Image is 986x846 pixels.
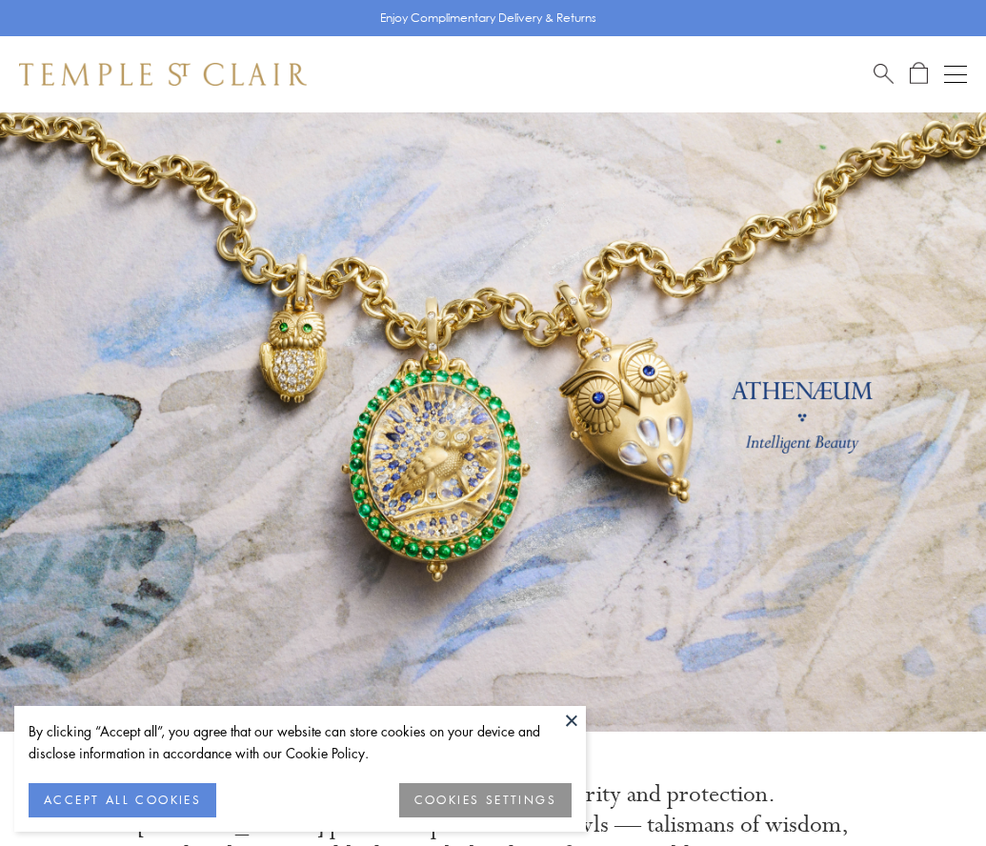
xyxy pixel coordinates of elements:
[944,63,967,86] button: Open navigation
[399,783,572,817] button: COOKIES SETTINGS
[874,62,894,86] a: Search
[29,783,216,817] button: ACCEPT ALL COOKIES
[29,720,572,764] div: By clicking “Accept all”, you agree that our website can store cookies on your device and disclos...
[910,62,928,86] a: Open Shopping Bag
[380,9,596,28] p: Enjoy Complimentary Delivery & Returns
[19,63,307,86] img: Temple St. Clair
